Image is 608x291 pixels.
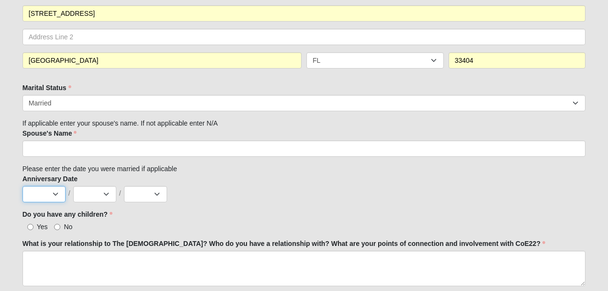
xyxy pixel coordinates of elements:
span: / [68,188,70,199]
label: Marital Status [23,83,71,93]
input: Yes [27,224,34,230]
input: Address Line 1 [23,5,586,22]
label: Anniversary Date [23,174,586,184]
label: Do you have any children? [23,210,113,219]
span: No [64,223,72,231]
span: Yes [37,223,48,231]
span: / [119,188,121,199]
input: No [54,224,60,230]
label: Spouse's Name [23,128,77,138]
label: What is your relationship to The [DEMOGRAPHIC_DATA]? Who do you have a relationship with? What ar... [23,239,545,248]
input: City [23,52,302,69]
input: Zip [449,52,586,69]
input: Address Line 2 [23,29,586,45]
